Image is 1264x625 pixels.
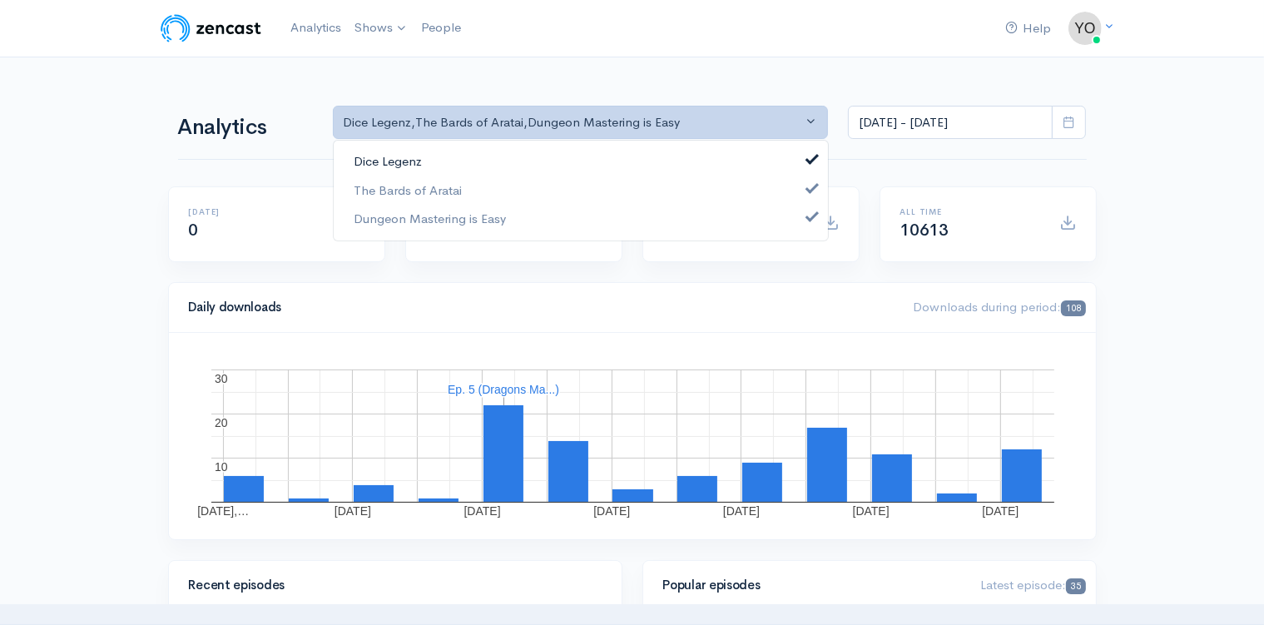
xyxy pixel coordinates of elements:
[189,300,894,315] h4: Daily downloads
[189,207,328,216] h6: [DATE]
[852,504,889,518] text: [DATE]
[999,11,1058,47] a: Help
[980,577,1085,593] span: Latest episode:
[215,416,228,429] text: 20
[663,578,961,593] h4: Popular episodes
[215,460,228,474] text: 10
[189,220,199,241] span: 0
[913,299,1085,315] span: Downloads during period:
[1066,578,1085,594] span: 35
[900,220,949,241] span: 10613
[593,504,630,518] text: [DATE]
[344,113,803,132] div: Dice Legenz , The Bards of Aratai , Dungeon Mastering is Easy
[354,152,422,171] span: Dice Legenz
[900,207,1039,216] h6: All time
[348,10,414,47] a: Shows
[189,353,1076,519] svg: A chart.
[284,10,348,46] a: Analytics
[197,504,249,518] text: [DATE],…
[982,504,1019,518] text: [DATE]
[448,383,559,396] text: Ep. 5 (Dragons Ma...)
[722,504,759,518] text: [DATE]
[158,12,264,45] img: ZenCast Logo
[1061,300,1085,316] span: 108
[354,210,506,229] span: Dungeon Mastering is Easy
[848,106,1053,140] input: analytics date range selector
[463,504,500,518] text: [DATE]
[1068,12,1102,45] img: ...
[354,181,462,200] span: The Bards of Aratai
[178,116,313,140] h1: Analytics
[189,578,592,593] h4: Recent episodes
[215,372,228,385] text: 30
[333,106,829,140] button: Dice Legenz, The Bards of Aratai, Dungeon Mastering is Easy
[414,10,468,46] a: People
[334,504,370,518] text: [DATE]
